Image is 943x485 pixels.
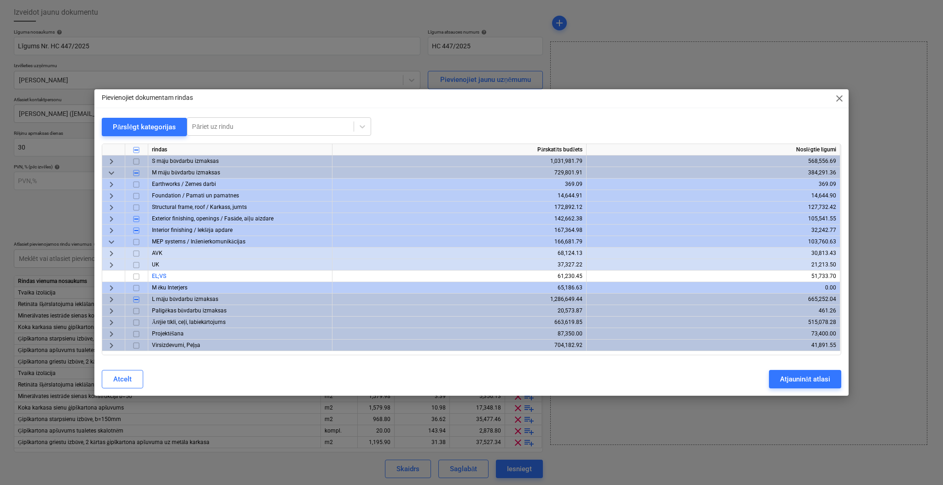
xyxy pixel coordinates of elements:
span: Structural frame, roof / Karkass, jumts [152,204,247,210]
span: Foundation / Pamati un pamatnes [152,192,239,199]
span: Ārējie tīkli, ceļi, labiekārtojums [152,319,226,325]
div: 172,892.12 [336,202,582,213]
div: 461.26 [590,305,836,317]
span: M māju būvdarbu izmaksas [152,169,220,176]
span: S māju būvdarbu izmaksas [152,158,219,164]
div: 166,681.79 [336,236,582,248]
div: 65,186.63 [336,282,582,294]
div: 369.09 [590,179,836,190]
button: Atcelt [102,370,143,388]
span: keyboard_arrow_right [106,283,117,294]
span: MEP systems / Inženierkomunikācijas [152,238,245,245]
span: Projektēšana [152,330,184,337]
span: keyboard_arrow_right [106,306,117,317]
span: keyboard_arrow_right [106,191,117,202]
div: 729,801.91 [336,167,582,179]
div: 14,644.91 [336,190,582,202]
span: AVK [152,250,163,256]
div: 20,573.87 [336,305,582,317]
div: 61,230.45 [336,271,582,282]
div: 704,182.92 [336,340,582,351]
span: keyboard_arrow_right [106,294,117,305]
button: Atjaunināt atlasi [769,370,841,388]
p: Pievienojiet dokumentam rindas [102,93,193,103]
span: keyboard_arrow_right [106,202,117,213]
div: 384,291.36 [590,167,836,179]
div: 103,760.63 [590,236,836,248]
span: UK [152,261,159,268]
span: Virsizdevumi, Peļņa [152,342,200,348]
span: M ēku Interjers [152,284,187,291]
span: keyboard_arrow_right [106,179,117,190]
div: 51,733.70 [590,271,836,282]
span: keyboard_arrow_down [106,167,117,179]
div: 167,364.98 [336,225,582,236]
span: keyboard_arrow_right [106,214,117,225]
span: keyboard_arrow_right [106,329,117,340]
div: 105,541.55 [590,213,836,225]
span: keyboard_arrow_right [106,225,117,236]
span: keyboard_arrow_right [106,317,117,328]
div: 665,252.04 [590,294,836,305]
div: 663,619.85 [336,317,582,328]
span: close [834,93,845,104]
span: Earthworks / Zemes darbi [152,181,216,187]
div: 568,556.69 [590,156,836,167]
div: Pārslēgt kategorijas [113,121,176,133]
button: Pārslēgt kategorijas [102,118,187,136]
div: 127,732.42 [590,202,836,213]
span: keyboard_arrow_right [106,156,117,167]
div: 369.09 [336,179,582,190]
div: rindas [148,144,332,156]
div: 0.00 [590,282,836,294]
div: 14,644.90 [590,190,836,202]
div: 1,031,981.79 [336,156,582,167]
div: 73,400.00 [590,328,836,340]
span: keyboard_arrow_right [106,340,117,351]
div: 37,327.22 [336,259,582,271]
a: EL;VS [152,273,166,279]
div: 515,078.28 [590,317,836,328]
div: Pārskatīts budžets [332,144,587,156]
div: Noslēgtie līgumi [587,144,840,156]
span: Interior finishing / Iekšēja apdare [152,227,233,233]
span: keyboard_arrow_right [106,248,117,259]
span: keyboard_arrow_down [106,237,117,248]
span: Palīgēkas būvdarbu izmaksas [152,307,227,314]
div: 142,662.38 [336,213,582,225]
div: 41,891.55 [590,340,836,351]
div: Atcelt [113,373,132,385]
span: Exterior finishing, openings / Fasāde, aiļu aizdare [152,215,274,222]
div: 68,124.13 [336,248,582,259]
div: 32,242.77 [590,225,836,236]
span: keyboard_arrow_right [106,260,117,271]
div: Atjaunināt atlasi [780,373,830,385]
div: 21,213.50 [590,259,836,271]
div: 87,350.00 [336,328,582,340]
span: L māju būvdarbu izmaksas [152,296,218,302]
div: 30,813.43 [590,248,836,259]
div: 1,286,649.44 [336,294,582,305]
